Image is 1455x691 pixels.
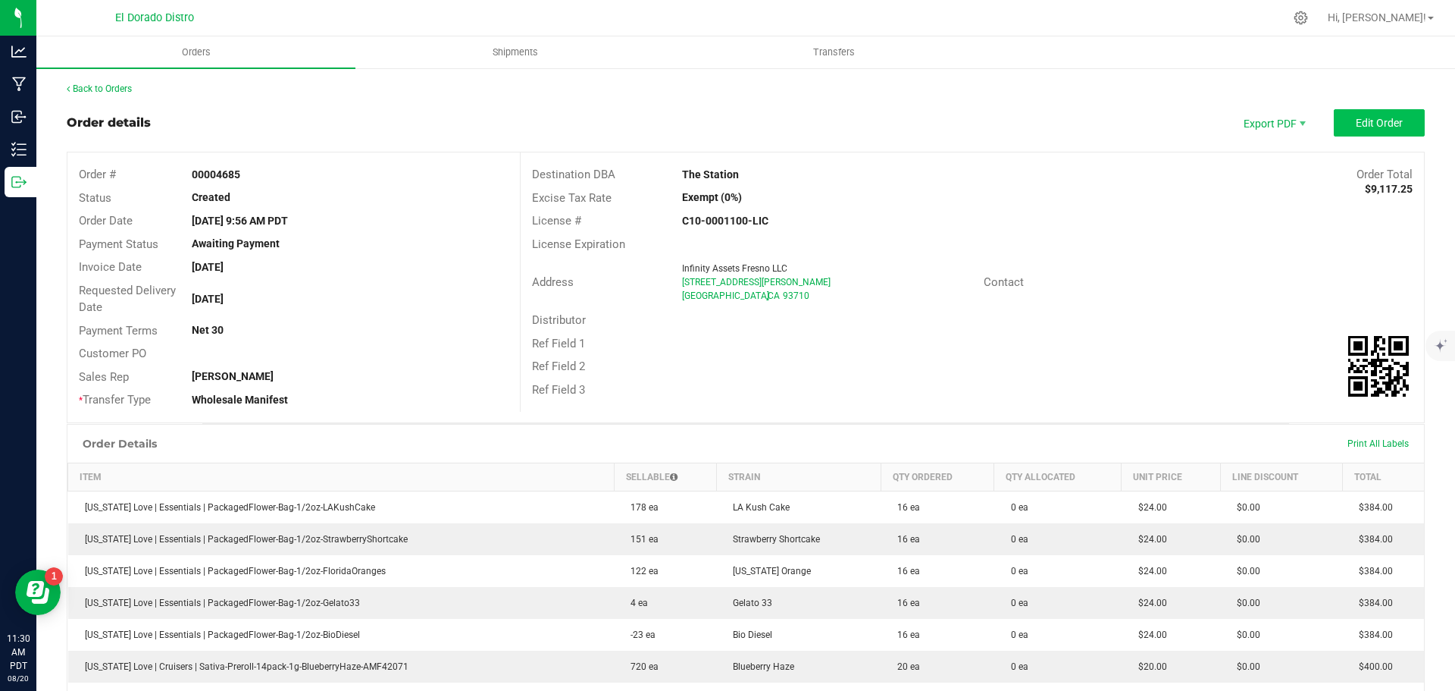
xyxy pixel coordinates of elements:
span: $24.00 [1131,566,1167,576]
span: Infinity Assets Fresno LLC [682,263,787,274]
span: Bio Diesel [725,630,772,640]
strong: [DATE] [192,261,224,273]
span: Blueberry Haze [725,661,794,672]
span: Orders [161,46,231,59]
span: Ref Field 2 [532,360,585,373]
span: $24.00 [1131,598,1167,608]
span: $0.00 [1229,630,1260,640]
th: Strain [716,463,881,491]
strong: [DATE] 9:56 AM PDT [192,215,288,227]
span: Order # [79,168,116,181]
span: Hi, [PERSON_NAME]! [1328,11,1426,24]
span: Invoice Date [79,260,142,274]
span: 0 ea [1003,534,1028,545]
strong: [DATE] [192,293,224,305]
span: Payment Terms [79,324,158,338]
span: Print All Labels [1347,438,1409,449]
span: 0 ea [1003,502,1028,513]
strong: Awaiting Payment [192,237,280,250]
span: $384.00 [1351,566,1393,576]
iframe: Resource center [15,570,61,615]
span: 0 ea [1003,598,1028,608]
qrcode: 00004685 [1348,336,1409,397]
p: 08/20 [7,673,30,684]
span: [US_STATE] Love | Cruisers | Sativa-Preroll-14pack-1g-BlueberryHaze-AMF42071 [77,661,408,672]
span: Gelato 33 [725,598,772,608]
strong: $9,117.25 [1365,183,1413,195]
span: $384.00 [1351,534,1393,545]
span: Shipments [472,46,559,59]
inline-svg: Inbound [11,109,27,124]
span: [US_STATE] Love | Essentials | PackagedFlower-Bag-1/2oz-StrawberryShortcake [77,534,408,545]
h1: Order Details [83,438,157,450]
span: License # [532,214,581,228]
strong: [PERSON_NAME] [192,370,274,382]
inline-svg: Analytics [11,44,27,59]
span: Ref Field 3 [532,383,585,397]
th: Sellable [614,463,716,491]
span: -23 ea [623,630,656,640]
span: 122 ea [623,566,659,576]
span: $24.00 [1131,534,1167,545]
span: Requested Delivery Date [79,284,176,315]
th: Qty Allocated [994,463,1122,491]
span: [US_STATE] Love | Essentials | PackagedFlower-Bag-1/2oz-BioDiesel [77,630,360,640]
span: LA Kush Cake [725,502,790,513]
span: $384.00 [1351,630,1393,640]
th: Total [1342,463,1424,491]
span: Contact [984,275,1024,289]
span: [GEOGRAPHIC_DATA] [682,291,769,301]
a: Orders [36,36,355,68]
span: $0.00 [1229,502,1260,513]
span: Transfer Type [79,393,151,407]
span: Distributor [532,313,586,327]
span: 20 ea [890,661,920,672]
span: $0.00 [1229,598,1260,608]
inline-svg: Manufacturing [11,77,27,92]
th: Line Discount [1220,463,1342,491]
li: Export PDF [1228,109,1319,137]
strong: Created [192,191,230,203]
span: 0 ea [1003,661,1028,672]
span: 178 ea [623,502,659,513]
span: 93710 [783,291,809,301]
span: CA [768,291,780,301]
button: Edit Order [1334,109,1425,137]
strong: Exempt (0%) [682,191,742,203]
span: Ref Field 1 [532,337,585,350]
div: Order details [67,114,151,132]
span: $20.00 [1131,661,1167,672]
span: 16 ea [890,534,920,545]
span: Sales Rep [79,370,129,384]
th: Qty Ordered [881,463,994,491]
span: Status [79,191,111,205]
span: $24.00 [1131,502,1167,513]
th: Unit Price [1122,463,1221,491]
span: Strawberry Shortcake [725,534,820,545]
span: $384.00 [1351,598,1393,608]
span: 0 ea [1003,630,1028,640]
span: [US_STATE] Orange [725,566,811,576]
strong: Net 30 [192,324,224,336]
p: 11:30 AM PDT [7,632,30,673]
span: 0 ea [1003,566,1028,576]
inline-svg: Outbound [11,174,27,190]
strong: 00004685 [192,168,240,181]
a: Transfers [674,36,993,68]
strong: The Station [682,168,739,181]
iframe: Resource center unread badge [45,567,63,586]
span: 720 ea [623,661,659,672]
span: 16 ea [890,566,920,576]
span: $24.00 [1131,630,1167,640]
span: [US_STATE] Love | Essentials | PackagedFlower-Bag-1/2oz-LAKushCake [77,502,375,513]
img: Scan me! [1348,336,1409,397]
span: [US_STATE] Love | Essentials | PackagedFlower-Bag-1/2oz-FloridaOranges [77,566,386,576]
span: $0.00 [1229,534,1260,545]
span: Destination DBA [532,168,615,181]
span: 16 ea [890,598,920,608]
th: Item [68,463,615,491]
span: $384.00 [1351,502,1393,513]
span: 4 ea [623,598,648,608]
